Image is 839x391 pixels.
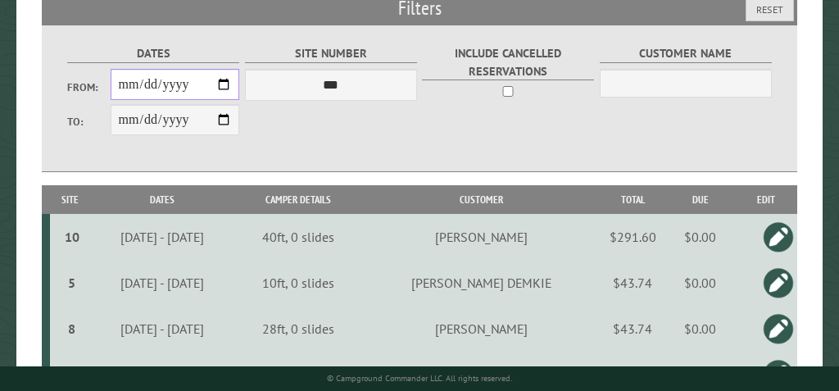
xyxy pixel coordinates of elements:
[235,260,362,306] td: 10ft, 0 slides
[665,260,734,306] td: $0.00
[362,214,601,260] td: [PERSON_NAME]
[362,185,601,214] th: Customer
[235,185,362,214] th: Camper Details
[89,185,235,214] th: Dates
[327,373,512,384] small: © Campground Commander LLC. All rights reserved.
[235,214,362,260] td: 40ft, 0 slides
[600,306,665,352] td: $43.74
[92,321,232,337] div: [DATE] - [DATE]
[665,185,734,214] th: Due
[57,275,87,291] div: 5
[57,229,87,245] div: 10
[665,306,734,352] td: $0.00
[422,44,594,80] label: Include Cancelled Reservations
[665,214,734,260] td: $0.00
[67,80,111,95] label: From:
[92,229,232,245] div: [DATE] - [DATE]
[67,44,239,63] label: Dates
[235,306,362,352] td: 28ft, 0 slides
[600,44,772,63] label: Customer Name
[67,114,111,130] label: To:
[600,260,665,306] td: $43.74
[362,260,601,306] td: [PERSON_NAME] DEMKIE
[362,306,601,352] td: [PERSON_NAME]
[50,185,89,214] th: Site
[92,275,232,291] div: [DATE] - [DATE]
[57,321,87,337] div: 8
[735,185,797,214] th: Edit
[245,44,417,63] label: Site Number
[600,214,665,260] td: $291.60
[600,185,665,214] th: Total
